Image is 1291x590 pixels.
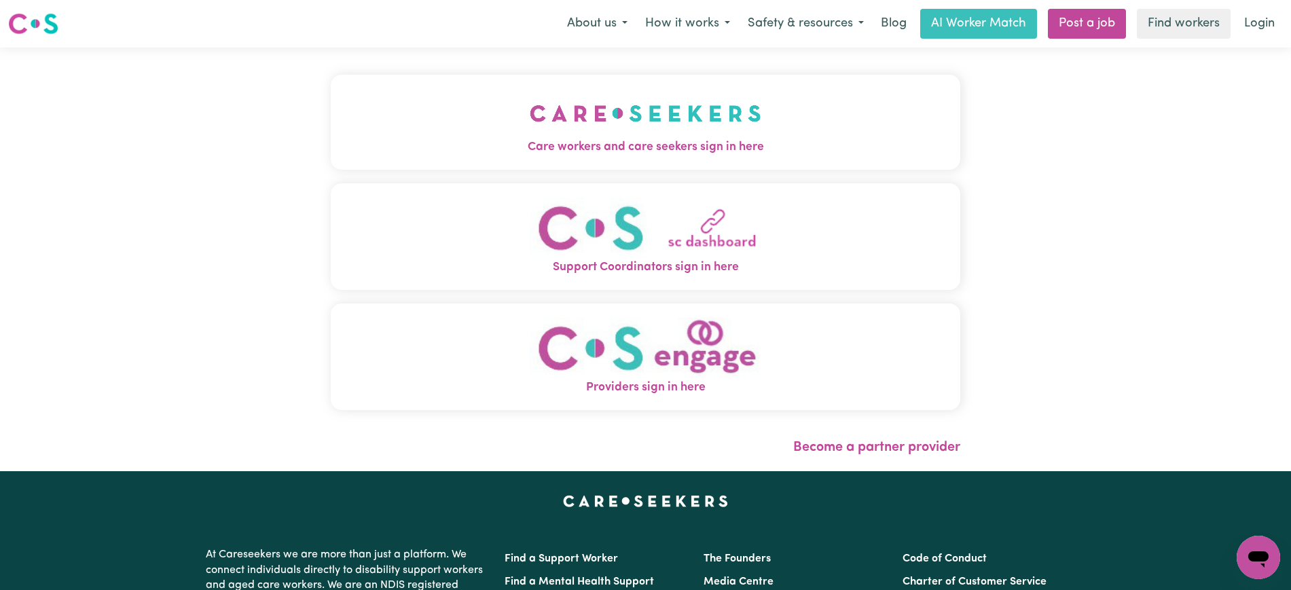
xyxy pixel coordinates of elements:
button: Providers sign in here [331,303,960,410]
button: About us [558,10,636,38]
a: Careseekers logo [8,8,58,39]
a: Careseekers home page [563,496,728,506]
span: Care workers and care seekers sign in here [331,139,960,156]
button: Safety & resources [739,10,873,38]
button: Support Coordinators sign in here [331,183,960,290]
span: Support Coordinators sign in here [331,259,960,276]
a: Media Centre [704,576,774,587]
iframe: Button to launch messaging window [1237,536,1280,579]
a: Find workers [1137,9,1231,39]
a: AI Worker Match [920,9,1037,39]
a: The Founders [704,553,771,564]
a: Find a Support Worker [505,553,618,564]
button: Care workers and care seekers sign in here [331,75,960,170]
span: Providers sign in here [331,379,960,397]
a: Code of Conduct [903,553,987,564]
img: Careseekers logo [8,12,58,36]
a: Login [1236,9,1283,39]
a: Become a partner provider [793,441,960,454]
a: Post a job [1048,9,1126,39]
a: Blog [873,9,915,39]
button: How it works [636,10,739,38]
a: Charter of Customer Service [903,576,1047,587]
